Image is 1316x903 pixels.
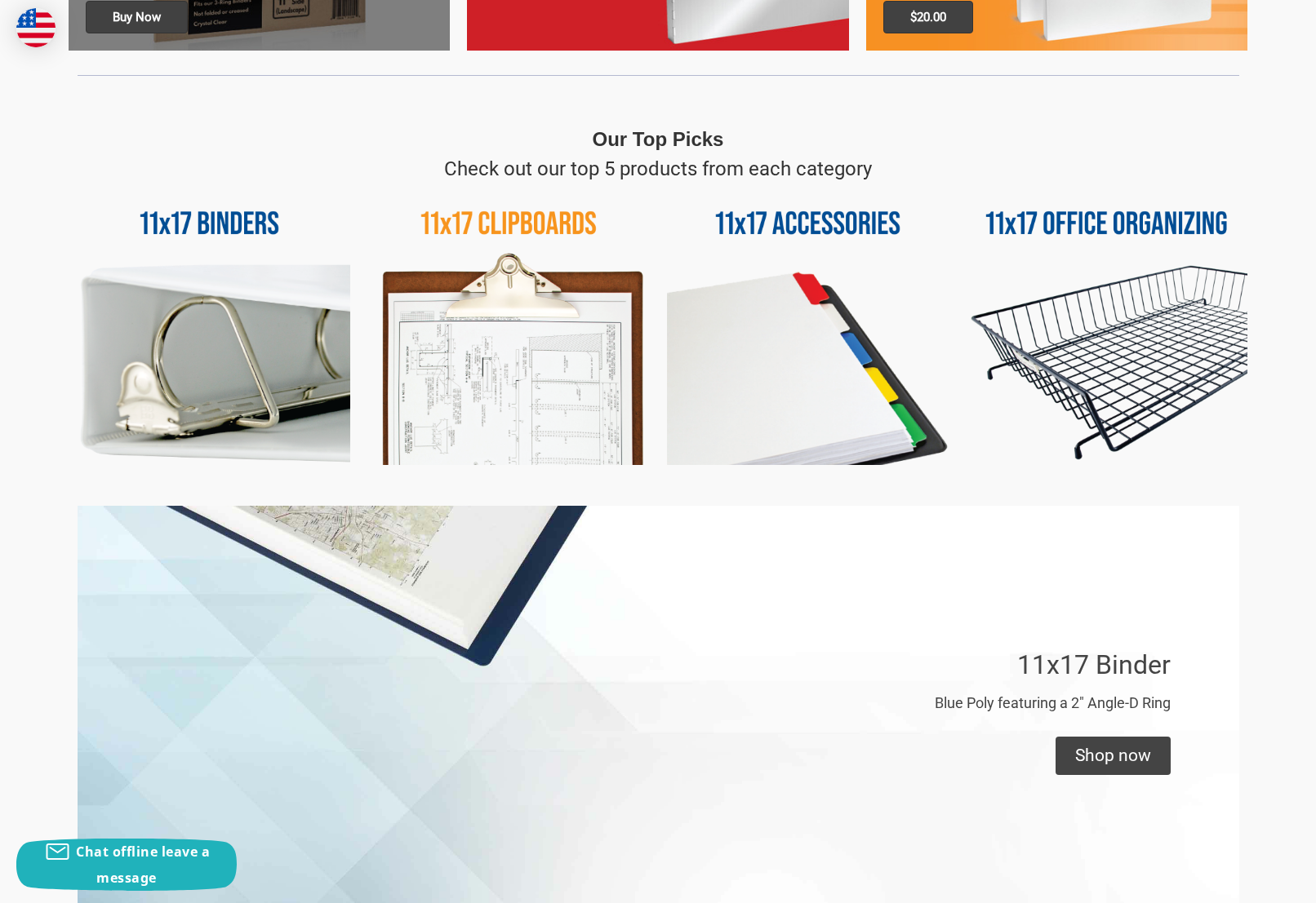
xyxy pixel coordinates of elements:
[883,1,973,33] span: $20.00
[1075,743,1151,769] div: Shop now
[86,1,188,33] span: Buy Now
[69,184,350,465] img: 11x17 Binders
[16,8,56,47] img: duty and tax information for United States
[367,184,649,465] img: 11x17 Clipboards
[593,125,724,154] p: Our Top Picks
[966,184,1247,465] img: 11x17 Office Organizing
[1017,645,1171,684] p: 11x17 Binder
[1056,737,1171,776] div: Shop now
[16,839,237,891] button: Chat offline leave a message
[76,843,210,887] span: Chat offline leave a message
[667,184,949,465] img: 11x17 Accessories
[935,692,1171,714] p: Blue Poly featuring a 2" Angle-D Ring
[444,154,872,184] p: Check out our top 5 products from each category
